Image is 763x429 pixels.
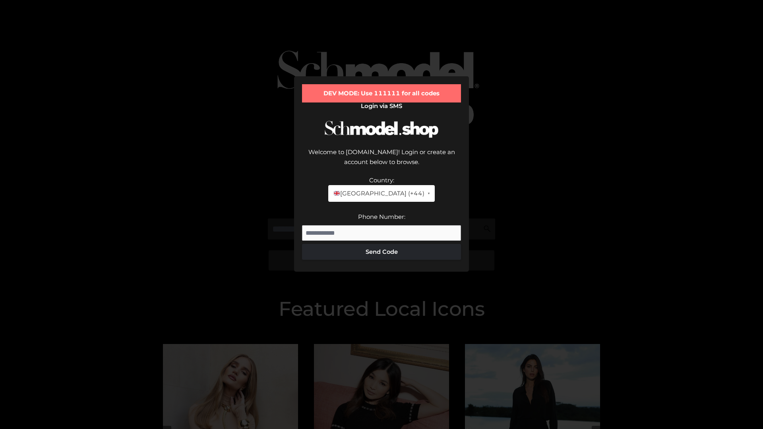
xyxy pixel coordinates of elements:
label: Phone Number: [358,213,405,220]
div: Welcome to [DOMAIN_NAME]! Login or create an account below to browse. [302,147,461,175]
label: Country: [369,176,394,184]
span: [GEOGRAPHIC_DATA] (+44) [333,188,424,199]
div: DEV MODE: Use 111111 for all codes [302,84,461,102]
img: 🇬🇧 [334,190,340,196]
img: Schmodel Logo [322,114,441,145]
button: Send Code [302,244,461,260]
h2: Login via SMS [302,102,461,110]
